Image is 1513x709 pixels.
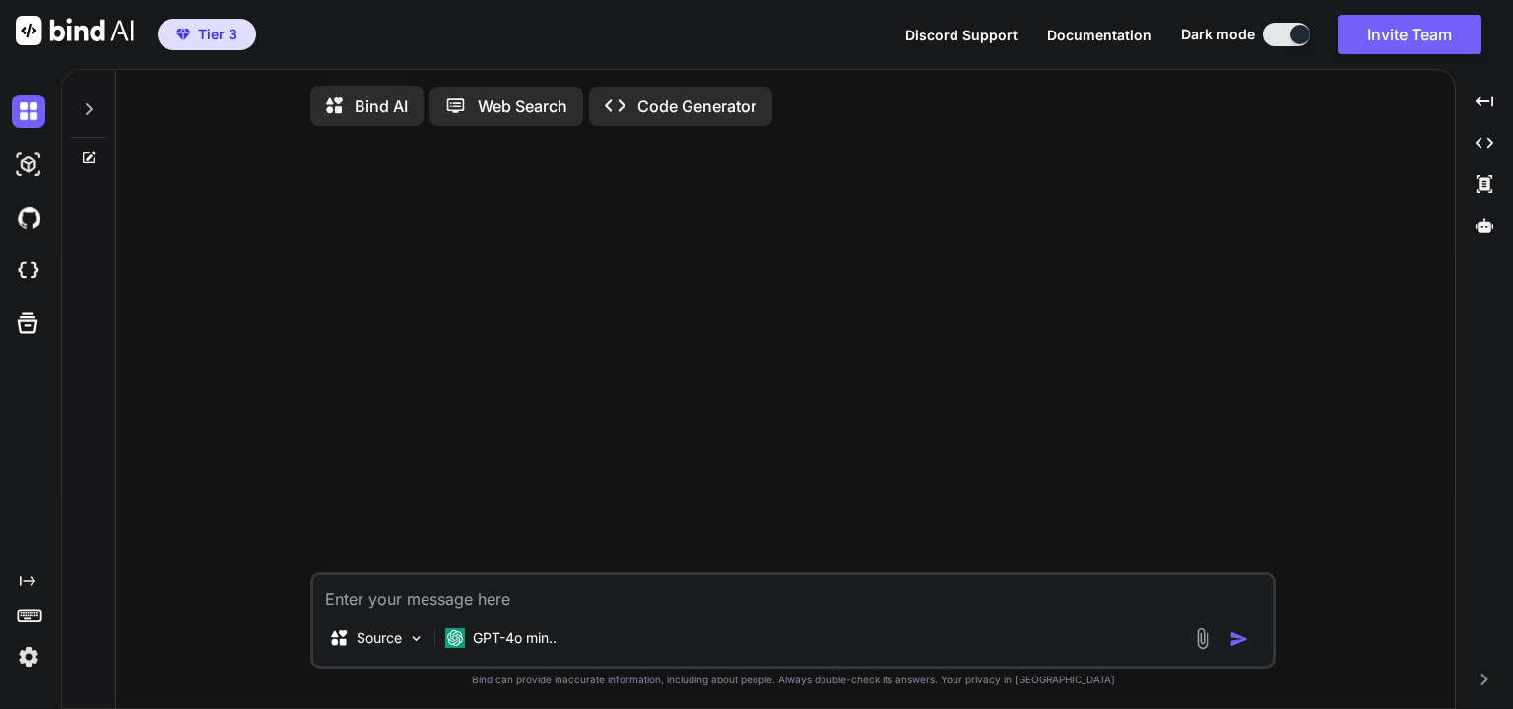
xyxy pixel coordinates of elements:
img: Pick Models [408,630,425,647]
span: Documentation [1047,27,1151,43]
button: Documentation [1047,25,1151,45]
p: Bind can provide inaccurate information, including about people. Always double-check its answers.... [310,673,1276,687]
button: Discord Support [905,25,1018,45]
img: darkChat [12,95,45,128]
img: attachment [1191,627,1214,650]
span: Dark mode [1181,25,1255,44]
button: Invite Team [1338,15,1481,54]
img: settings [12,640,45,674]
button: premiumTier 3 [158,19,256,50]
p: Bind AI [355,95,408,118]
img: icon [1229,629,1249,649]
img: GPT-4o mini [445,628,465,648]
p: Web Search [478,95,567,118]
img: Bind AI [16,16,134,45]
p: Code Generator [637,95,756,118]
img: cloudideIcon [12,254,45,288]
span: Tier 3 [198,25,237,44]
img: darkAi-studio [12,148,45,181]
p: GPT-4o min.. [473,628,557,648]
span: Discord Support [905,27,1018,43]
img: githubDark [12,201,45,234]
img: premium [176,29,190,40]
p: Source [357,628,402,648]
